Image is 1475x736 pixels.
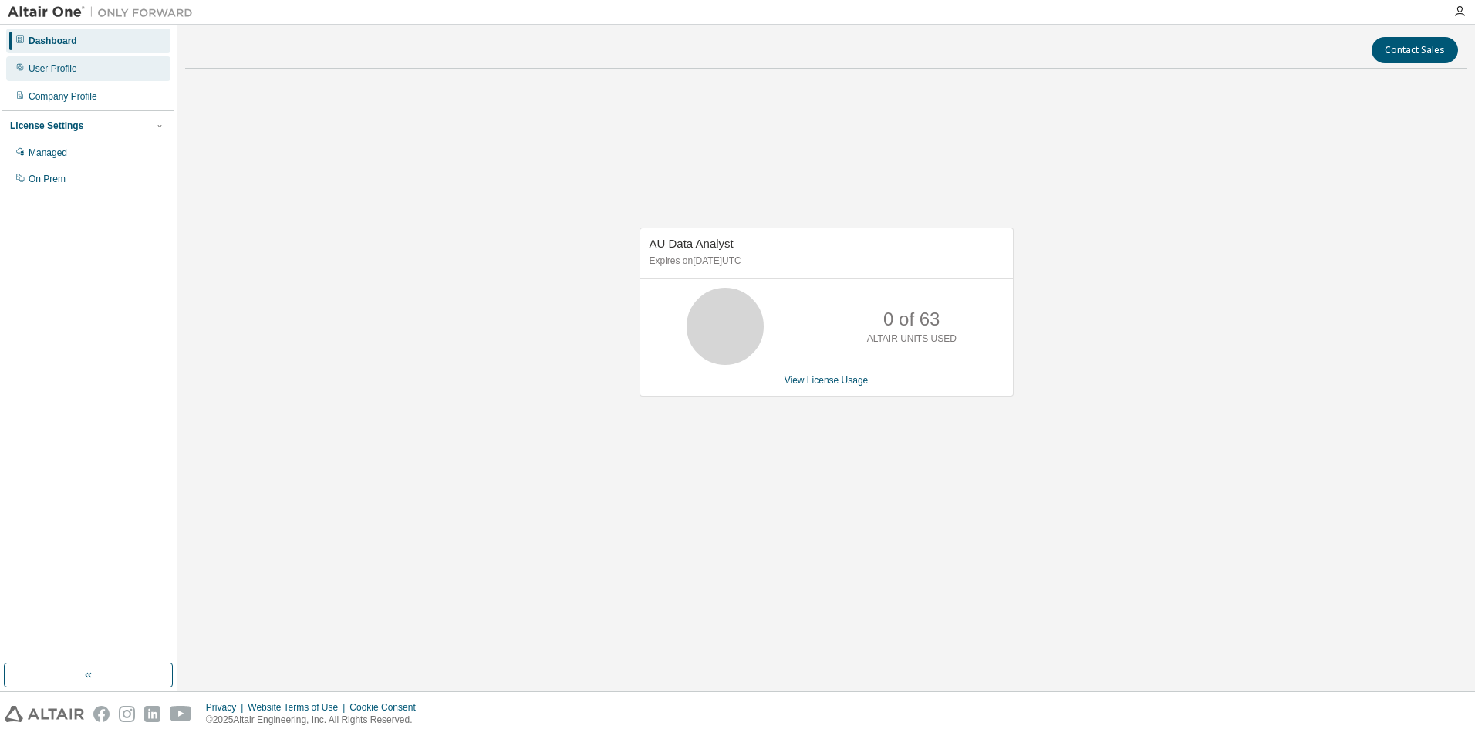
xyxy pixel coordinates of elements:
div: Company Profile [29,90,97,103]
div: Cookie Consent [349,701,424,714]
span: AU Data Analyst [650,237,734,250]
img: youtube.svg [170,706,192,722]
img: facebook.svg [93,706,110,722]
img: altair_logo.svg [5,706,84,722]
img: Altair One [8,5,201,20]
p: Expires on [DATE] UTC [650,255,1000,268]
div: License Settings [10,120,83,132]
div: Website Terms of Use [248,701,349,714]
a: View License Usage [785,375,869,386]
p: ALTAIR UNITS USED [867,333,957,346]
div: Managed [29,147,67,159]
p: © 2025 Altair Engineering, Inc. All Rights Reserved. [206,714,425,727]
div: On Prem [29,173,66,185]
img: linkedin.svg [144,706,160,722]
div: User Profile [29,62,77,75]
img: instagram.svg [119,706,135,722]
div: Privacy [206,701,248,714]
p: 0 of 63 [883,306,940,333]
div: Dashboard [29,35,77,47]
button: Contact Sales [1372,37,1458,63]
